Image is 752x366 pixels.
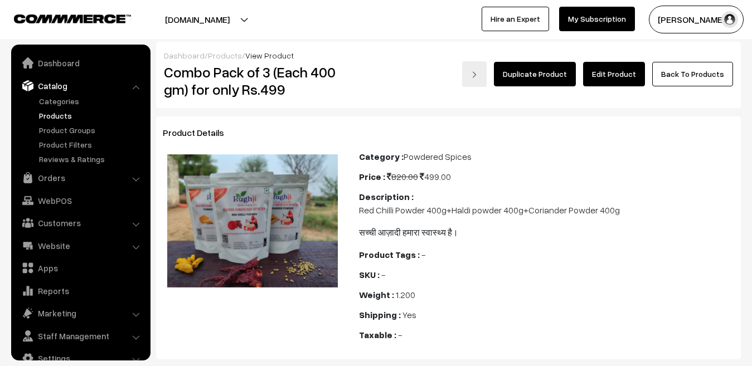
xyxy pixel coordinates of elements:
[14,281,147,301] a: Reports
[163,127,237,138] span: Product Details
[359,309,401,320] b: Shipping :
[164,64,342,98] h2: Combo Pack of 3 (Each 400 gm) for only Rs.499
[36,110,147,121] a: Products
[387,171,418,182] span: 820.00
[583,62,645,86] a: Edit Product
[14,213,147,233] a: Customers
[164,51,205,60] a: Dashboard
[36,124,147,136] a: Product Groups
[471,71,478,78] img: right-arrow.png
[359,269,380,280] b: SKU :
[359,203,734,217] p: Red Chilli Powder 400g+Haldi powder 400g+Coriander Powder 400g
[359,249,420,260] b: Product Tags :
[167,154,338,288] img: 17551656166764Untitled-design-4.png
[14,168,147,188] a: Orders
[14,76,147,96] a: Catalog
[652,62,733,86] a: Back To Products
[14,258,147,278] a: Apps
[14,11,111,25] a: COMMMERCE
[396,289,415,300] span: 1.200
[14,14,131,23] img: COMMMERCE
[398,329,402,340] span: -
[14,303,147,323] a: Marketing
[14,236,147,256] a: Website
[559,7,635,31] a: My Subscription
[359,150,734,163] div: Powdered Spices
[208,51,242,60] a: Products
[36,95,147,107] a: Categories
[164,50,733,61] div: / /
[245,51,294,60] span: View Product
[359,329,396,340] b: Taxable :
[359,289,394,300] b: Weight :
[359,151,404,162] b: Category :
[36,153,147,165] a: Reviews & Ratings
[381,269,385,280] span: -
[359,171,385,182] b: Price :
[14,326,147,346] a: Staff Management
[359,170,734,183] div: 499.00
[421,249,425,260] span: -
[494,62,576,86] a: Duplicate Product
[359,191,414,202] b: Description :
[36,139,147,150] a: Product Filters
[14,53,147,73] a: Dashboard
[14,191,147,211] a: WebPOS
[649,6,744,33] button: [PERSON_NAME]
[402,309,416,320] span: Yes
[359,226,734,239] p: सच्ची आज़ादी हमारा स्वास्थ्य है।
[482,7,549,31] a: Hire an Expert
[126,6,269,33] button: [DOMAIN_NAME]
[721,11,738,28] img: user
